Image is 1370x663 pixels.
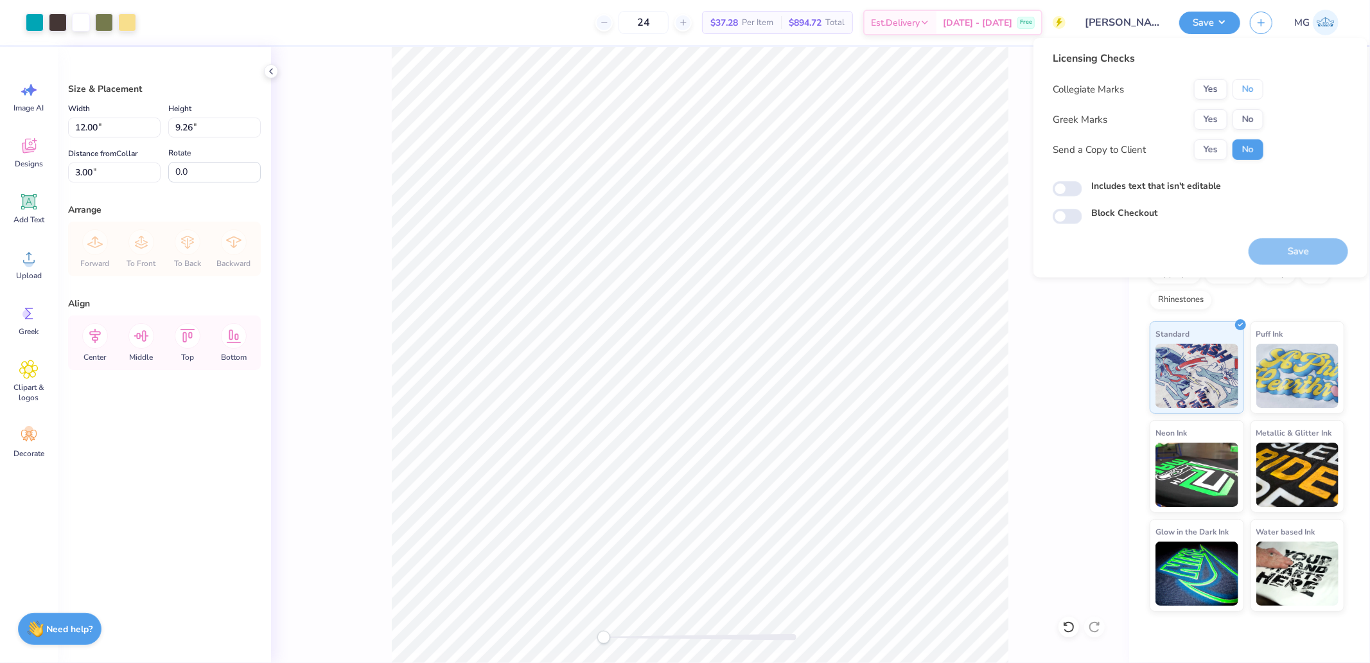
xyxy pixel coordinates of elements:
span: Total [825,16,845,30]
span: $37.28 [710,16,738,30]
div: Accessibility label [597,631,610,644]
strong: Need help? [47,623,93,635]
button: Yes [1194,139,1227,160]
label: Includes text that isn't editable [1091,179,1221,193]
img: Glow in the Dark Ink [1155,542,1238,606]
label: Width [68,101,90,116]
label: Height [168,101,191,116]
span: Bottom [221,352,247,362]
button: Yes [1194,79,1227,100]
div: Licensing Checks [1053,51,1263,66]
img: Neon Ink [1155,443,1238,507]
input: Untitled Design [1075,10,1170,35]
span: Middle [130,352,154,362]
span: Est. Delivery [871,16,920,30]
span: Add Text [13,215,44,225]
span: Image AI [14,103,44,113]
span: Center [84,352,107,362]
img: Metallic & Glitter Ink [1256,443,1339,507]
input: – – [619,11,669,34]
button: No [1233,79,1263,100]
span: Per Item [742,16,773,30]
span: Free [1020,18,1032,27]
span: Clipart & logos [8,382,50,403]
button: Yes [1194,109,1227,130]
div: Collegiate Marks [1053,82,1124,97]
span: Glow in the Dark Ink [1155,525,1229,538]
div: Send a Copy to Client [1053,143,1146,157]
span: [DATE] - [DATE] [943,16,1012,30]
span: Upload [16,270,42,281]
span: Metallic & Glitter Ink [1256,426,1332,439]
span: Water based Ink [1256,525,1315,538]
div: Align [68,297,261,310]
div: Rhinestones [1150,290,1212,310]
label: Rotate [168,145,191,161]
button: No [1233,139,1263,160]
button: No [1233,109,1263,130]
span: Standard [1155,327,1190,340]
span: $894.72 [789,16,821,30]
img: Standard [1155,344,1238,408]
span: Top [181,352,194,362]
span: MG [1294,15,1310,30]
span: Neon Ink [1155,426,1187,439]
a: MG [1288,10,1344,35]
button: Save [1179,12,1240,34]
span: Designs [15,159,43,169]
span: Puff Ink [1256,327,1283,340]
label: Block Checkout [1091,206,1157,220]
img: Michael Galon [1313,10,1339,35]
div: Greek Marks [1053,112,1107,127]
img: Water based Ink [1256,542,1339,606]
div: Size & Placement [68,82,261,96]
div: Arrange [68,203,261,217]
img: Puff Ink [1256,344,1339,408]
label: Distance from Collar [68,146,137,161]
span: Greek [19,326,39,337]
span: Decorate [13,448,44,459]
